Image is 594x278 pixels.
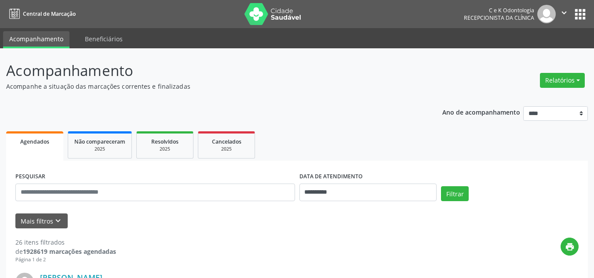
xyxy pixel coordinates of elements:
[6,60,413,82] p: Acompanhamento
[561,238,579,256] button: print
[204,146,248,152] div: 2025
[23,247,116,256] strong: 1928619 marcações agendadas
[441,186,469,201] button: Filtrar
[15,247,116,256] div: de
[20,138,49,145] span: Agendados
[540,73,585,88] button: Relatórios
[556,5,572,23] button: 
[15,213,68,229] button: Mais filtroskeyboard_arrow_down
[53,216,63,226] i: keyboard_arrow_down
[79,31,129,47] a: Beneficiários
[15,238,116,247] div: 26 itens filtrados
[212,138,241,145] span: Cancelados
[74,146,125,152] div: 2025
[442,106,520,117] p: Ano de acompanhamento
[6,82,413,91] p: Acompanhe a situação das marcações correntes e finalizadas
[464,7,534,14] div: C e K Odontologia
[299,170,363,184] label: DATA DE ATENDIMENTO
[143,146,187,152] div: 2025
[537,5,556,23] img: img
[565,242,575,252] i: print
[572,7,588,22] button: apps
[74,138,125,145] span: Não compareceram
[464,14,534,22] span: Recepcionista da clínica
[151,138,179,145] span: Resolvidos
[3,31,69,48] a: Acompanhamento
[559,8,569,18] i: 
[23,10,76,18] span: Central de Marcação
[15,170,45,184] label: PESQUISAR
[6,7,76,21] a: Central de Marcação
[15,256,116,264] div: Página 1 de 2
